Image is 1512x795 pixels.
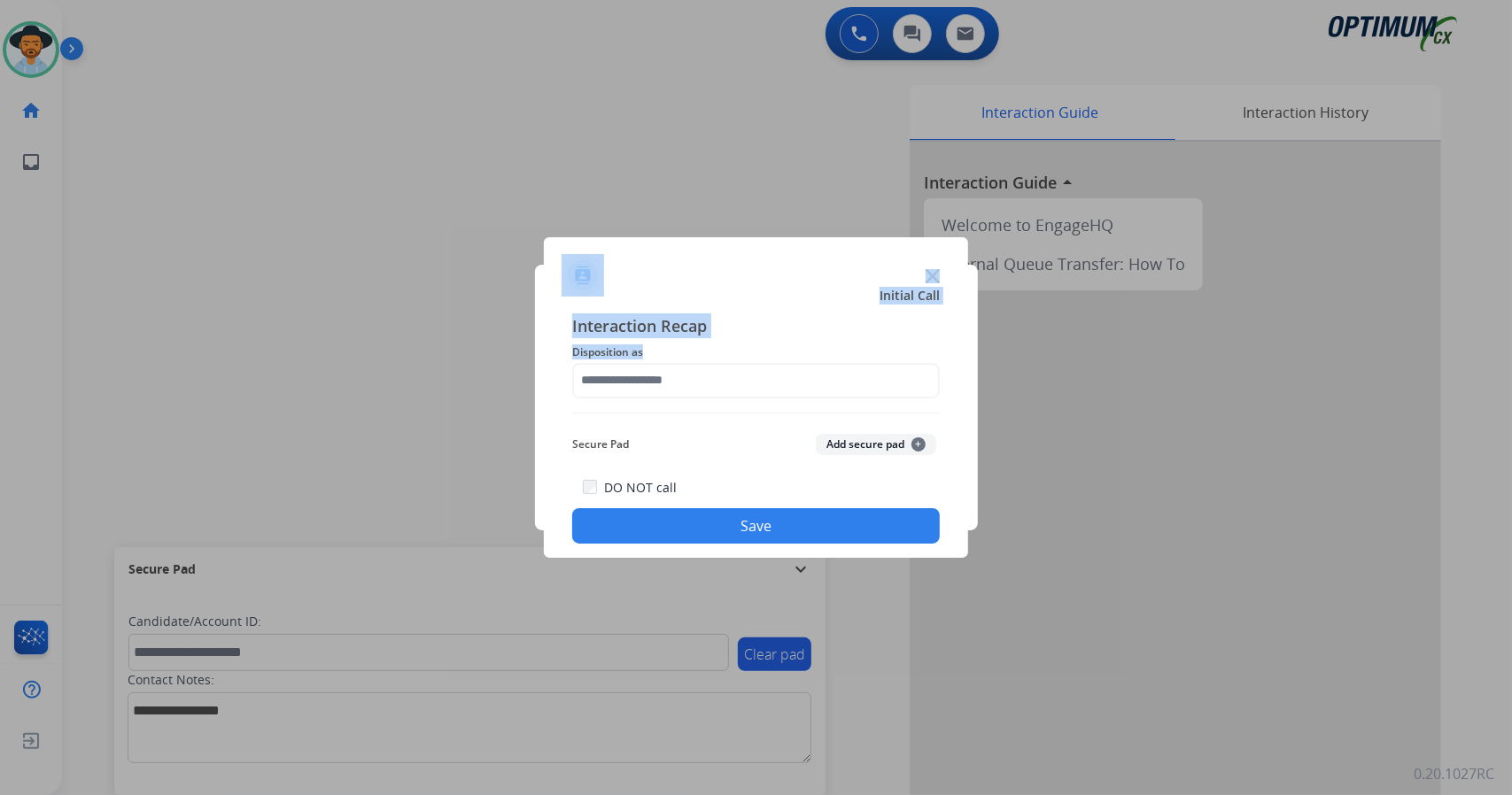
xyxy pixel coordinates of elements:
span: Initial Call [880,287,940,305]
label: DO NOT call [604,479,677,497]
span: Disposition as [572,342,940,363]
span: Interaction Recap [572,313,940,342]
img: contact-recap-line.svg [572,413,940,413]
button: Save [572,508,940,544]
img: contactIcon [562,254,604,297]
span: Secure Pad [572,434,629,455]
button: Add secure pad+ [816,434,936,455]
p: 0.20.1027RC [1414,763,1494,784]
span: + [911,437,926,452]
